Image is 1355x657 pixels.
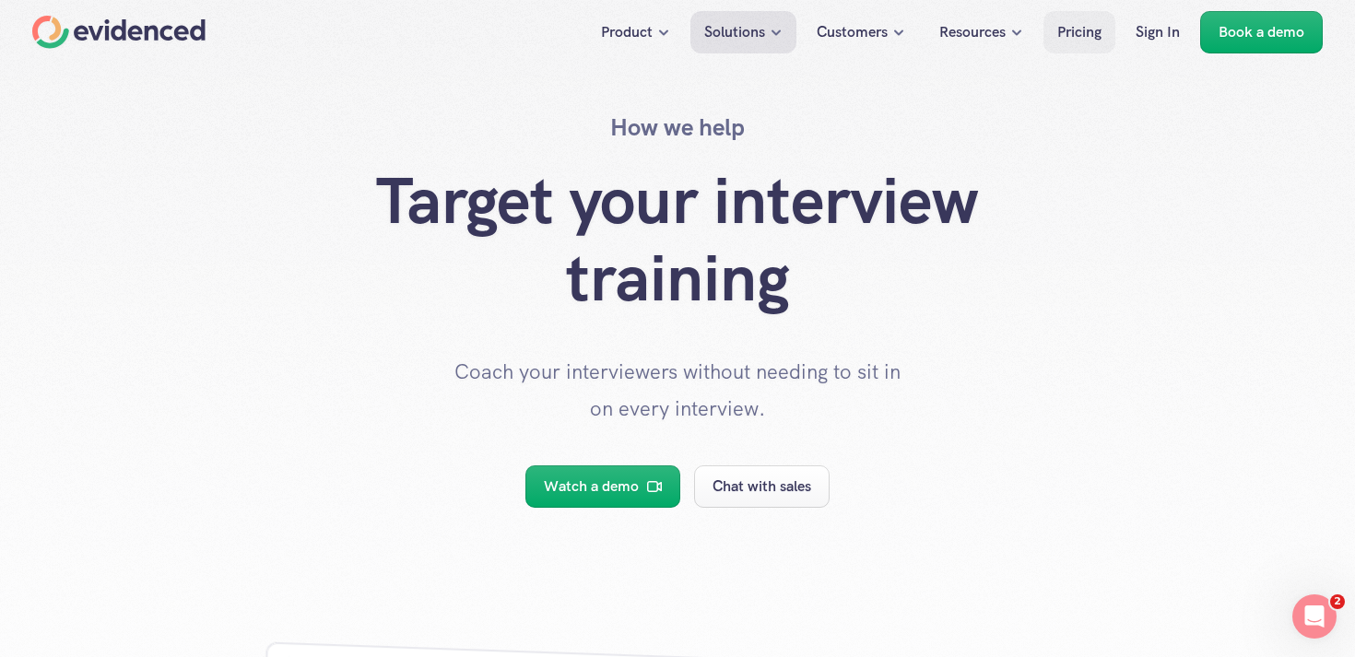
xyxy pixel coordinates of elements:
p: Watch a demo [544,475,639,499]
iframe: Intercom live chat [1292,594,1337,639]
h1: Target your interview training [309,162,1046,317]
p: Resources [939,20,1006,44]
a: Book a demo [1200,11,1323,53]
p: Book a demo [1219,20,1304,44]
span: 2 [1330,594,1345,609]
a: Pricing [1043,11,1115,53]
h4: How we help [610,111,745,144]
p: Product [601,20,653,44]
p: Chat with sales [713,475,811,499]
p: Coach your interviewers without needing to sit in on every interview. [447,354,908,427]
a: Watch a demo [525,465,680,508]
a: Sign In [1122,11,1194,53]
p: Solutions [704,20,765,44]
p: Customers [817,20,888,44]
p: Pricing [1057,20,1102,44]
p: Sign In [1136,20,1180,44]
a: Home [32,16,206,49]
